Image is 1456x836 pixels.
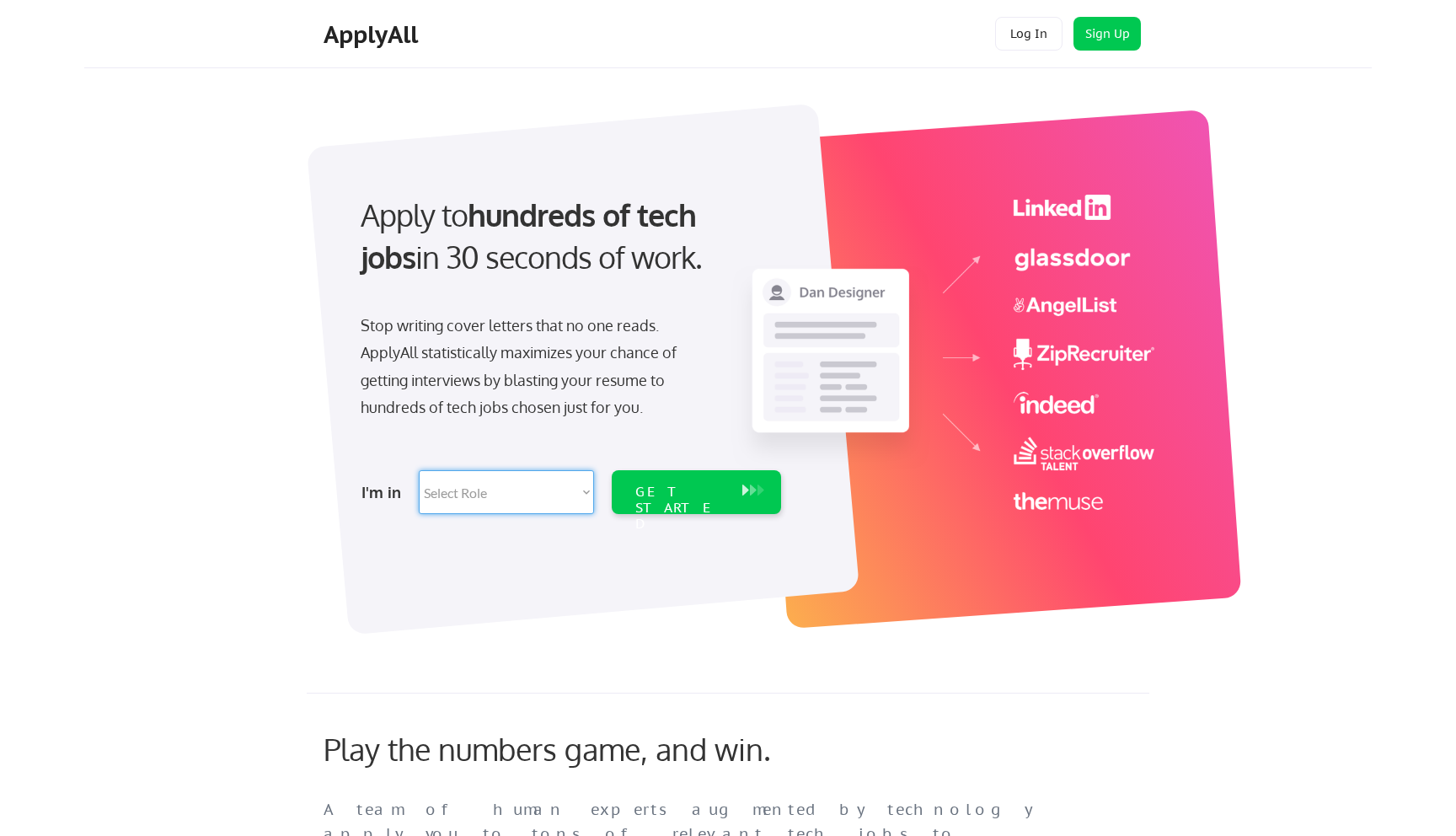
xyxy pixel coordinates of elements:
[1073,17,1141,51] button: Sign Up
[324,731,846,767] div: Play the numbers game, and win.
[361,196,704,276] strong: hundreds of tech jobs
[361,479,409,506] div: I'm in
[635,484,725,533] div: GET STARTED
[324,20,423,49] div: ApplyAll
[361,194,774,279] div: Apply to in 30 seconds of work.
[361,312,707,421] div: Stop writing cover letters that no one reads. ApplyAll statistically maximizes your chance of get...
[995,17,1063,51] button: Log In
